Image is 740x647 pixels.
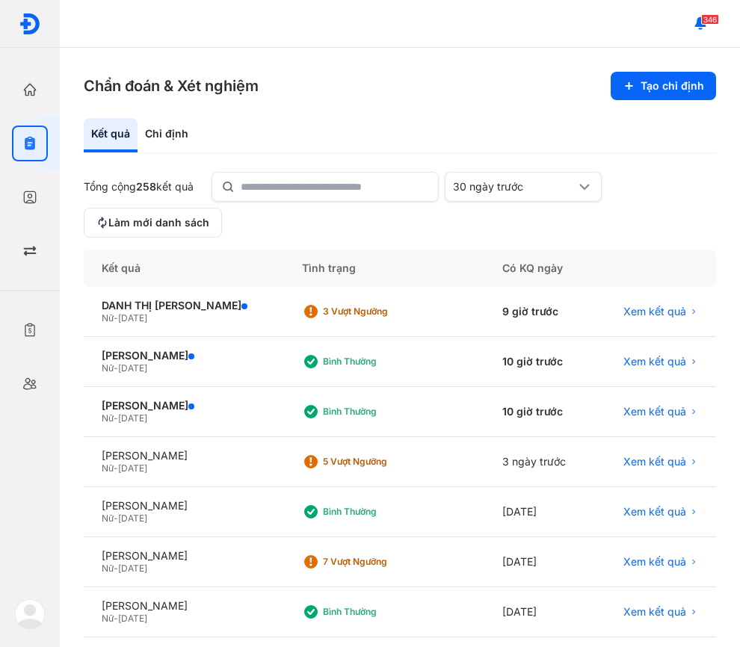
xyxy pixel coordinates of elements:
span: - [114,513,118,524]
span: - [114,462,118,474]
div: Có KQ ngày [484,250,594,287]
span: 346 [701,14,719,25]
div: 10 giờ trước [484,337,594,387]
span: - [114,613,118,624]
div: 5 Vượt ngưỡng [323,456,443,468]
div: [PERSON_NAME] [102,349,266,362]
span: [DATE] [118,362,147,374]
span: [DATE] [118,412,147,424]
div: 9 giờ trước [484,287,594,337]
span: Xem kết quả [623,605,686,619]
span: Xem kết quả [623,555,686,569]
span: 258 [136,180,156,193]
div: Bình thường [323,406,443,418]
span: Nữ [102,613,114,624]
span: Nữ [102,362,114,374]
div: Bình thường [323,506,443,518]
span: Nữ [102,513,114,524]
span: Xem kết quả [623,305,686,318]
div: DANH THỊ [PERSON_NAME] [102,299,266,312]
div: [PERSON_NAME] [102,549,266,563]
div: Kết quả [84,118,138,152]
span: - [114,563,118,574]
div: [PERSON_NAME] [102,449,266,462]
button: Tạo chỉ định [611,72,716,100]
span: Xem kết quả [623,455,686,468]
div: [DATE] [484,537,594,587]
div: 30 ngày trước [453,180,576,194]
div: [PERSON_NAME] [102,599,266,613]
img: logo [19,13,41,35]
div: [DATE] [484,587,594,637]
span: [DATE] [118,513,147,524]
div: [DATE] [484,487,594,537]
img: logo [15,599,45,629]
span: Nữ [102,563,114,574]
div: 3 Vượt ngưỡng [323,306,443,318]
div: Bình thường [323,606,443,618]
div: Tổng cộng kết quả [84,180,194,194]
span: - [114,412,118,424]
span: Xem kết quả [623,505,686,518]
span: [DATE] [118,462,147,474]
span: [DATE] [118,613,147,624]
div: 7 Vượt ngưỡng [323,556,443,568]
div: [PERSON_NAME] [102,399,266,412]
span: Nữ [102,462,114,474]
span: - [114,362,118,374]
span: - [114,312,118,323]
div: Chỉ định [138,118,196,152]
div: Tình trạng [284,250,485,287]
span: Xem kết quả [623,355,686,368]
span: Nữ [102,312,114,323]
div: 3 ngày trước [484,437,594,487]
div: Kết quả [84,250,284,287]
button: Làm mới danh sách [84,208,222,238]
div: [PERSON_NAME] [102,499,266,513]
div: 10 giờ trước [484,387,594,437]
span: Nữ [102,412,114,424]
h3: Chẩn đoán & Xét nghiệm [84,75,259,96]
span: [DATE] [118,312,147,323]
span: [DATE] [118,563,147,574]
span: Xem kết quả [623,405,686,418]
span: Làm mới danh sách [108,216,209,229]
div: Bình thường [323,356,443,368]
